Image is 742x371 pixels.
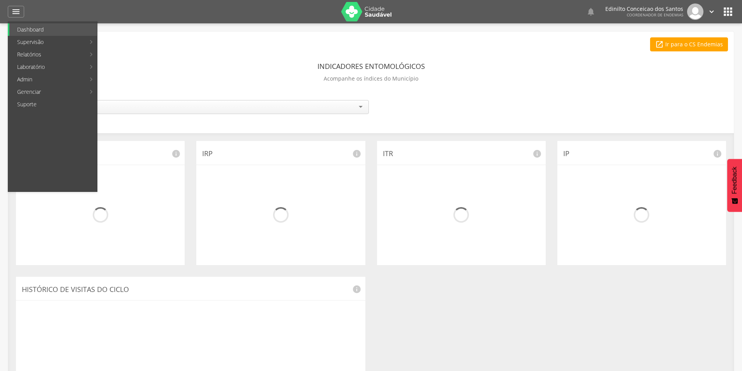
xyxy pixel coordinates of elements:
[707,7,716,16] i: 
[722,5,734,18] i: 
[731,167,738,194] span: Feedback
[8,6,24,18] a: 
[707,4,716,20] a: 
[9,23,97,36] a: Dashboard
[383,149,540,159] p: ITR
[713,149,722,158] i: info
[352,285,361,294] i: info
[22,285,360,295] p: Histórico de Visitas do Ciclo
[563,149,720,159] p: IP
[11,7,21,16] i: 
[352,149,361,158] i: info
[22,149,179,159] p: IB
[605,6,683,12] p: Edinilto Conceicao dos Santos
[9,36,85,48] a: Supervisão
[650,37,728,51] a: Ir para o CS Endemias
[9,48,85,61] a: Relatórios
[586,7,596,16] i: 
[586,4,596,20] a: 
[727,159,742,212] button: Feedback - Mostrar pesquisa
[324,73,418,84] p: Acompanhe os índices do Município
[655,40,664,49] i: 
[9,98,97,111] a: Suporte
[171,149,181,158] i: info
[532,149,542,158] i: info
[9,61,85,73] a: Laboratório
[317,59,425,73] header: Indicadores Entomológicos
[627,12,683,18] span: Coordenador de Endemias
[202,149,359,159] p: IRP
[9,73,85,86] a: Admin
[9,86,85,98] a: Gerenciar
